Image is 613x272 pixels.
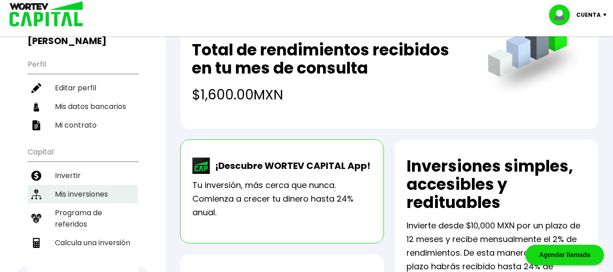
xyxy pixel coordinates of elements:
[192,158,211,174] img: wortev-capital-app-icon
[28,54,138,134] ul: Perfil
[407,157,587,212] h2: Inversiones simples, accesibles y redituables
[28,166,138,185] a: Invertir
[31,83,41,93] img: editar-icon.952d3147.svg
[28,97,138,116] a: Mis datos bancarios
[28,116,138,134] a: Mi contrato
[192,41,470,77] h2: Total de rendimientos recibidos en tu mes de consulta
[28,233,138,252] a: Calcula una inversión
[31,189,41,199] img: inversiones-icon.6695dc30.svg
[28,35,107,47] b: [PERSON_NAME]
[31,102,41,112] img: datos-icon.10cf9172.svg
[28,24,138,47] h3: Buen día,
[601,14,613,16] img: icon-down
[192,84,470,105] h4: $1,600.00 MXN
[525,245,604,265] div: Agendar llamada
[28,185,138,203] a: Mis inversiones
[28,203,138,233] a: Programa de referidos
[576,8,601,22] p: Cuenta
[31,213,41,223] img: recomiendanos-icon.9b8e9327.svg
[28,79,138,97] a: Editar perfil
[211,159,370,173] p: ¡Descubre WORTEV CAPITAL App!
[31,171,41,181] img: invertir-icon.b3b967d7.svg
[31,238,41,248] img: calculadora-icon.17d418c4.svg
[549,5,576,25] img: profile-image
[192,178,372,219] p: Tu inversión, más cerca que nunca. Comienza a crecer tu dinero hasta 24% anual.
[31,120,41,130] img: contrato-icon.f2db500c.svg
